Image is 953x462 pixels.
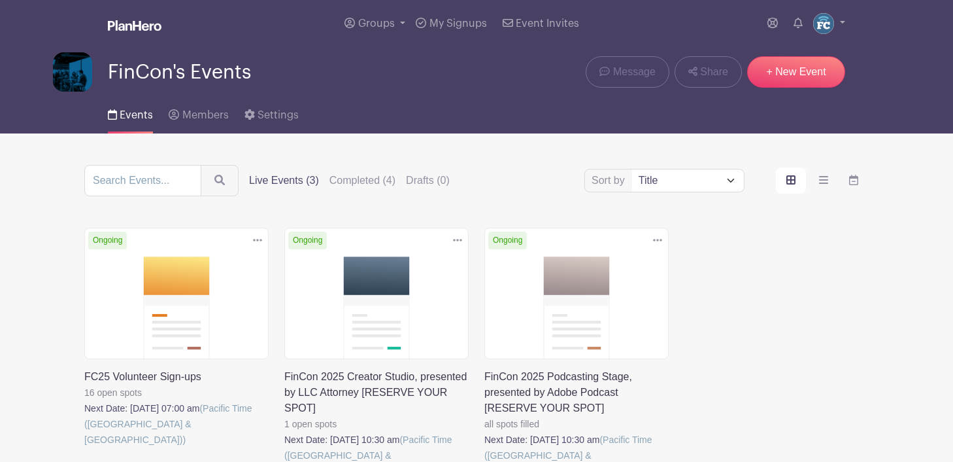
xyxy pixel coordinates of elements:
[249,173,450,188] div: filters
[108,62,251,83] span: FinCon's Events
[108,92,153,133] a: Events
[169,92,228,133] a: Members
[120,110,153,120] span: Events
[53,52,92,92] img: Screen%20Shot%202024-09-23%20at%207.49.53%20PM.png
[592,173,629,188] label: Sort by
[700,64,728,80] span: Share
[429,18,487,29] span: My Signups
[813,13,834,34] img: FC%20circle.png
[258,110,299,120] span: Settings
[747,56,845,88] a: + New Event
[586,56,669,88] a: Message
[329,173,395,188] label: Completed (4)
[108,20,161,31] img: logo_white-6c42ec7e38ccf1d336a20a19083b03d10ae64f83f12c07503d8b9e83406b4c7d.svg
[675,56,742,88] a: Share
[516,18,579,29] span: Event Invites
[358,18,395,29] span: Groups
[613,64,656,80] span: Message
[182,110,229,120] span: Members
[249,173,319,188] label: Live Events (3)
[406,173,450,188] label: Drafts (0)
[776,168,869,194] div: order and view
[84,165,201,196] input: Search Events...
[244,92,299,133] a: Settings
